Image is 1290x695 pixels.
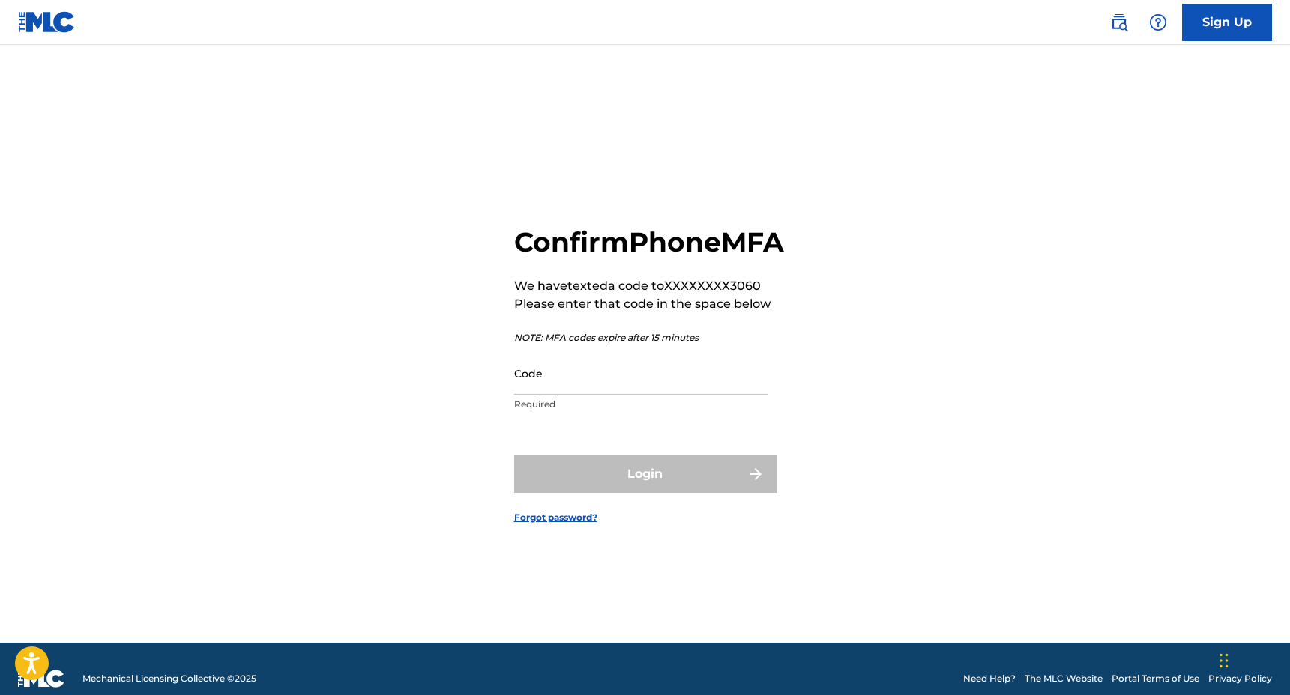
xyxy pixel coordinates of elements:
a: The MLC Website [1025,672,1103,685]
a: Privacy Policy [1208,672,1272,685]
img: search [1110,13,1128,31]
iframe: Chat Widget [1215,623,1290,695]
img: help [1149,13,1167,31]
p: NOTE: MFA codes expire after 15 minutes [514,331,784,345]
p: We have texted a code to XXXXXXXX3060 [514,277,784,295]
div: Drag [1220,638,1229,683]
a: Need Help? [963,672,1016,685]
a: Sign Up [1182,4,1272,41]
img: MLC Logo [18,11,76,33]
span: Mechanical Licensing Collective © 2025 [82,672,256,685]
img: logo [18,670,64,688]
h2: Confirm Phone MFA [514,225,784,259]
a: Forgot password? [514,511,597,524]
a: Portal Terms of Use [1112,672,1199,685]
div: Help [1143,7,1173,37]
p: Please enter that code in the space below [514,295,784,313]
p: Required [514,398,768,411]
a: Public Search [1104,7,1134,37]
